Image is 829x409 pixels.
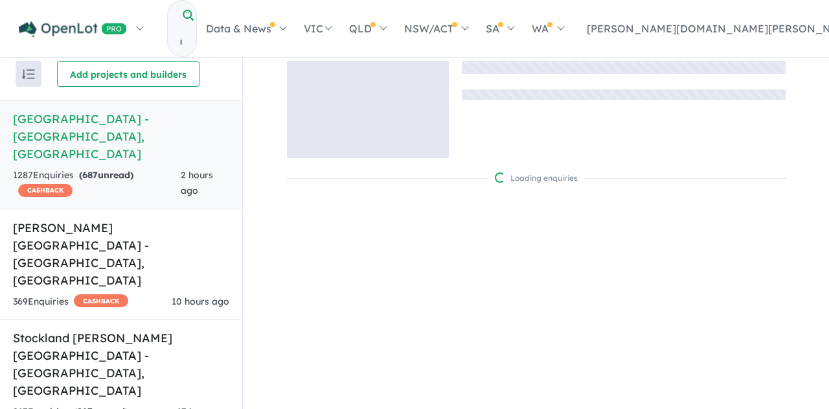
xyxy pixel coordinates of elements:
div: 369 Enquir ies [13,294,128,310]
input: Try estate name, suburb, builder or developer [168,29,194,56]
img: sort.svg [22,69,35,79]
h5: [GEOGRAPHIC_DATA] - [GEOGRAPHIC_DATA] , [GEOGRAPHIC_DATA] [13,110,229,163]
span: 2 hours ago [181,169,213,196]
a: QLD [340,6,395,51]
span: CASHBACK [74,294,128,307]
strong: ( unread) [79,169,133,181]
button: Add projects and builders [57,61,199,87]
h5: [PERSON_NAME][GEOGRAPHIC_DATA] - [GEOGRAPHIC_DATA] , [GEOGRAPHIC_DATA] [13,219,229,289]
a: NSW/ACT [395,6,477,51]
div: Loading enquiries [495,172,578,185]
a: SA [477,6,523,51]
div: 1287 Enquir ies [13,168,181,199]
a: WA [523,6,572,51]
a: VIC [295,6,340,51]
a: Data & News [197,6,295,51]
h5: Stockland [PERSON_NAME][GEOGRAPHIC_DATA] - [GEOGRAPHIC_DATA] , [GEOGRAPHIC_DATA] [13,329,229,399]
span: 10 hours ago [172,296,229,307]
span: CASHBACK [18,184,73,197]
span: 687 [82,169,98,181]
img: Openlot PRO Logo White [19,21,127,38]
